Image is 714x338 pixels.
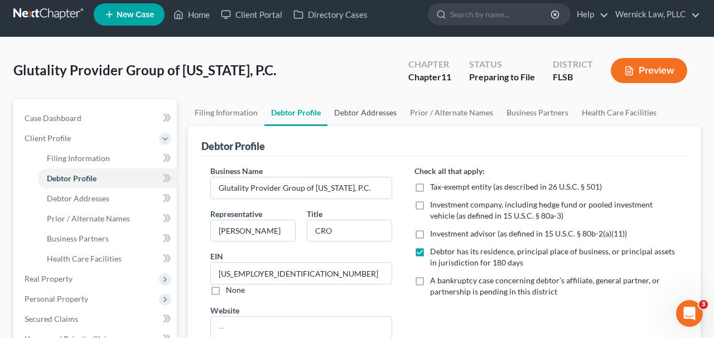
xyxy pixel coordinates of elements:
[430,247,675,267] span: Debtor has its residence, principal place of business, or principal assets in jurisdiction for 18...
[210,165,263,177] label: Business Name
[430,200,653,220] span: Investment company, including hedge fund or pooled investment vehicle (as defined in 15 U.S.C. § ...
[553,58,593,71] div: District
[16,309,177,329] a: Secured Claims
[25,274,73,283] span: Real Property
[575,99,663,126] a: Health Care Facilities
[327,99,403,126] a: Debtor Addresses
[16,108,177,128] a: Case Dashboard
[307,208,322,220] label: Title
[430,276,660,296] span: A bankruptcy case concerning debtor’s affiliate, general partner, or partnership is pending in th...
[210,305,239,316] label: Website
[500,99,575,126] a: Business Partners
[414,165,485,177] label: Check all that apply:
[47,153,110,163] span: Filing Information
[47,254,122,263] span: Health Care Facilities
[38,189,177,209] a: Debtor Addresses
[47,194,109,203] span: Debtor Addresses
[211,263,392,284] input: --
[47,173,97,183] span: Debtor Profile
[47,214,130,223] span: Prior / Alternate Names
[226,284,245,296] label: None
[676,300,703,327] iframe: Intercom live chat
[403,99,500,126] a: Prior / Alternate Names
[38,229,177,249] a: Business Partners
[430,229,627,238] span: Investment advisor (as defined in 15 U.S.C. § 80b-2(a)(11))
[211,177,392,199] input: Enter name...
[553,71,593,84] div: FLSB
[450,4,552,25] input: Search by name...
[288,4,373,25] a: Directory Cases
[469,58,535,71] div: Status
[25,113,81,123] span: Case Dashboard
[38,168,177,189] a: Debtor Profile
[211,220,295,242] input: Enter representative...
[201,139,265,153] div: Debtor Profile
[430,182,602,191] span: Tax-exempt entity (as described in 26 U.S.C. § 501)
[264,99,327,126] a: Debtor Profile
[408,58,451,71] div: Chapter
[38,148,177,168] a: Filing Information
[211,317,392,338] input: --
[215,4,288,25] a: Client Portal
[168,4,215,25] a: Home
[611,58,687,83] button: Preview
[25,133,71,143] span: Client Profile
[441,71,451,82] span: 11
[408,71,451,84] div: Chapter
[13,62,276,78] span: Glutality Provider Group of [US_STATE], P.C.
[210,208,262,220] label: Representative
[25,314,78,323] span: Secured Claims
[188,99,264,126] a: Filing Information
[307,220,392,242] input: Enter title...
[117,11,154,19] span: New Case
[25,294,88,303] span: Personal Property
[210,250,223,262] label: EIN
[469,71,535,84] div: Preparing to File
[571,4,609,25] a: Help
[47,234,109,243] span: Business Partners
[699,300,708,309] span: 3
[38,209,177,229] a: Prior / Alternate Names
[610,4,700,25] a: Wernick Law, PLLC
[38,249,177,269] a: Health Care Facilities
